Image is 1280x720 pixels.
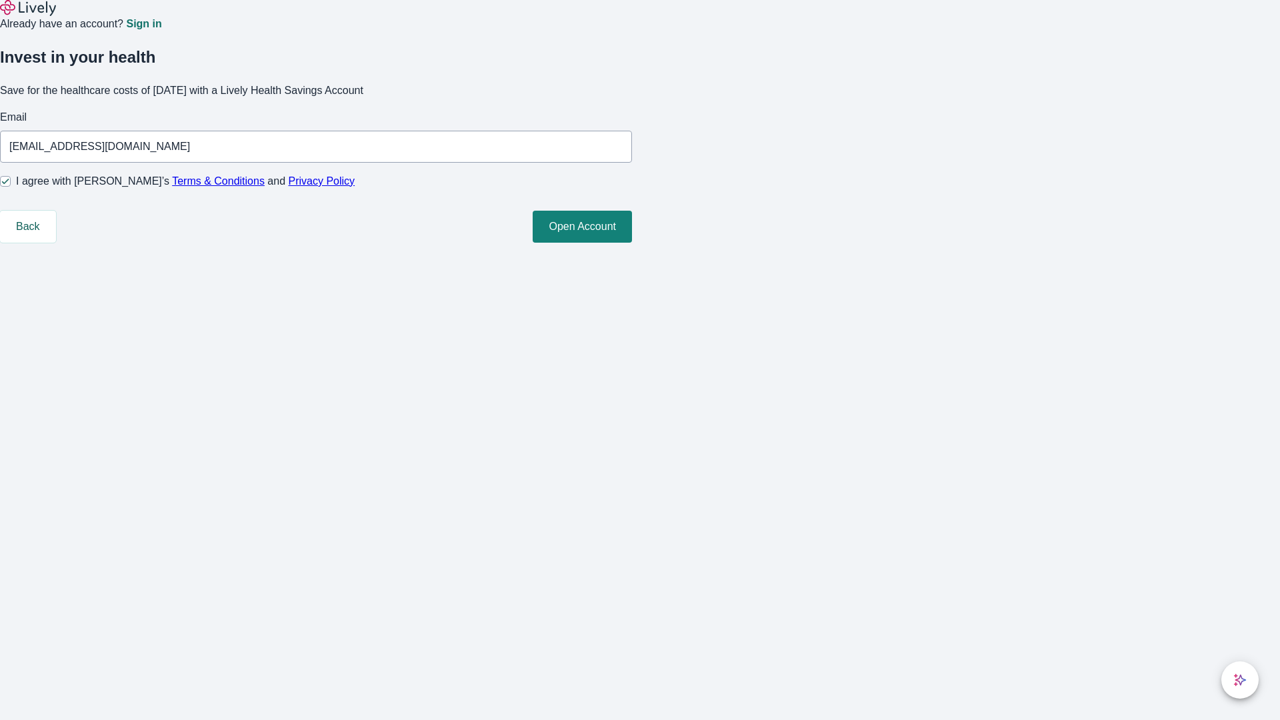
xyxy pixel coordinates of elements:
a: Privacy Policy [289,175,355,187]
button: Open Account [533,211,632,243]
span: I agree with [PERSON_NAME]’s and [16,173,355,189]
button: chat [1221,661,1259,699]
a: Sign in [126,19,161,29]
a: Terms & Conditions [172,175,265,187]
svg: Lively AI Assistant [1233,673,1247,687]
